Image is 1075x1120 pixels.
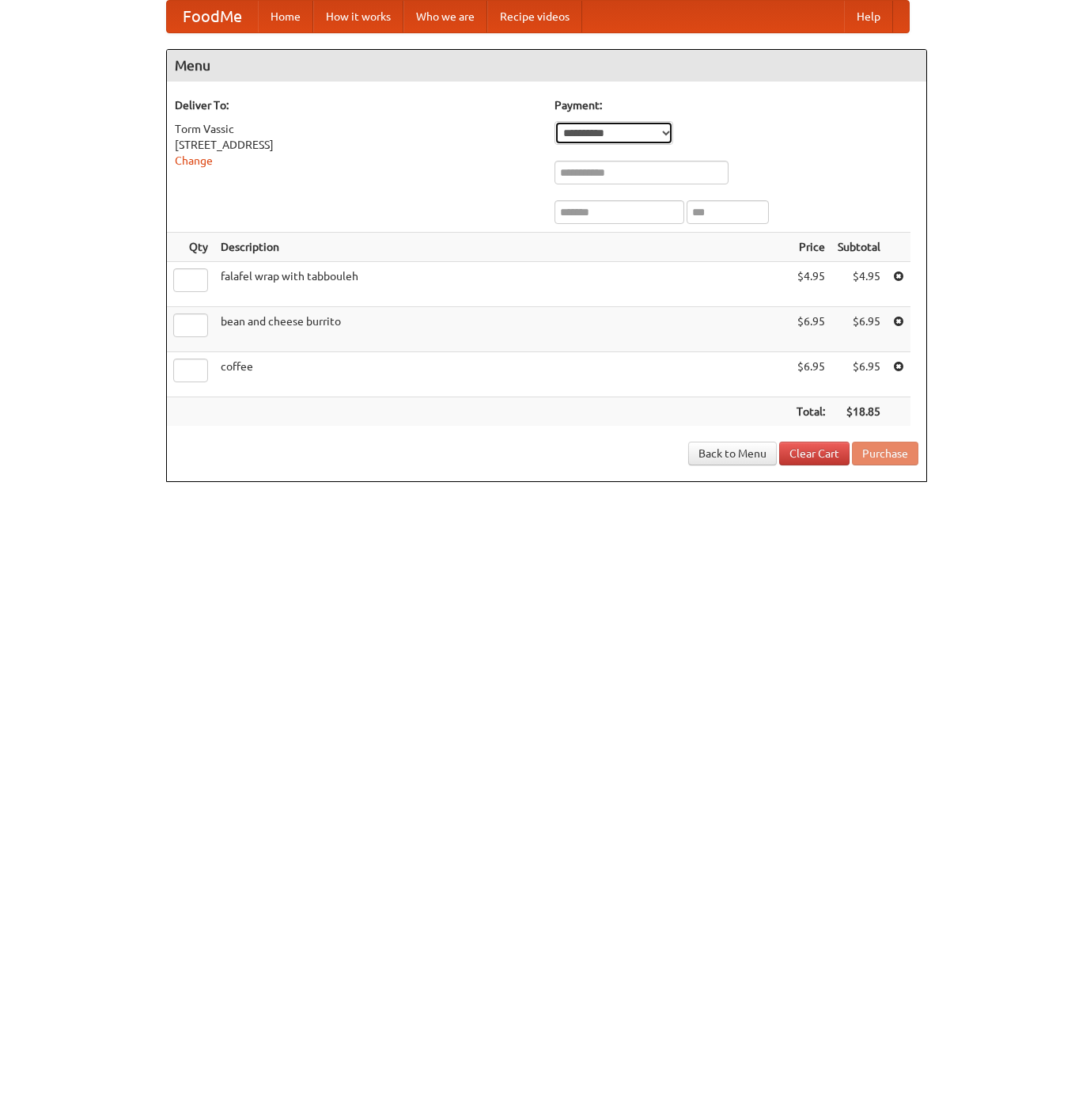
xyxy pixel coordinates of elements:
td: $4.95 [790,262,831,307]
td: $6.95 [831,352,887,397]
a: Who we are [403,1,487,32]
th: Price [790,233,831,262]
td: bean and cheese burrito [214,307,790,352]
th: Total: [790,397,831,427]
th: Qty [167,233,214,262]
a: Change [175,154,213,167]
a: Back to Menu [688,442,777,465]
button: Purchase [852,442,918,465]
td: falafel wrap with tabbouleh [214,262,790,307]
a: Home [258,1,313,32]
div: [STREET_ADDRESS] [175,137,539,153]
h5: Deliver To: [175,97,539,113]
th: Subtotal [831,233,887,262]
td: $6.95 [790,352,831,397]
th: Description [214,233,790,262]
th: $18.85 [831,397,887,427]
a: Recipe videos [487,1,582,32]
td: $6.95 [831,307,887,352]
a: Help [844,1,893,32]
td: $6.95 [790,307,831,352]
td: $4.95 [831,262,887,307]
div: Torm Vassic [175,121,539,137]
h4: Menu [167,50,926,82]
td: coffee [214,352,790,397]
a: How it works [313,1,403,32]
a: FoodMe [167,1,258,32]
a: Clear Cart [779,442,850,465]
h5: Payment: [555,97,918,113]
